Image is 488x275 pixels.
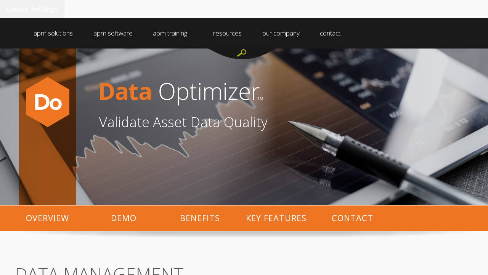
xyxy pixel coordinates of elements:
[254,18,308,49] a: our company
[85,205,162,230] p: DEMO
[14,18,474,49] div: Navigation Menu
[9,205,85,230] p: OVERVIEW
[21,75,74,129] img: Data-optimizer
[238,205,314,230] p: KEY FEATURES
[162,205,238,230] p: BENEFITS
[85,18,141,49] a: apm software
[144,18,196,49] a: apm training
[205,18,250,49] a: resources
[99,115,469,129] h1: Validate Asset Data Quality
[314,205,390,230] p: CONTACT
[25,18,81,49] a: apm solutions
[99,68,358,115] img: DataOpthorizontal-no-icon
[311,18,349,49] a: contact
